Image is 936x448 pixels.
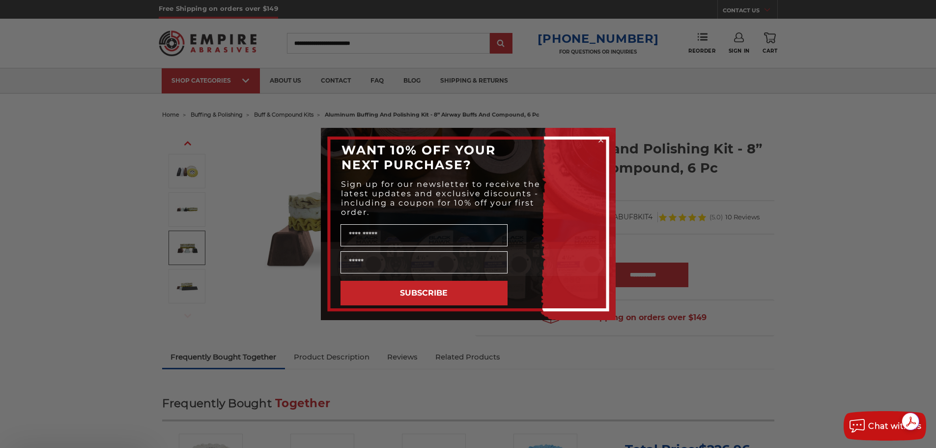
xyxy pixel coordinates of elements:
button: SUBSCRIBE [340,281,508,305]
button: Close dialog [596,135,606,145]
span: Chat with us [868,421,921,431]
input: Email [340,251,508,273]
span: WANT 10% OFF YOUR NEXT PURCHASE? [341,143,496,172]
button: Chat with us [844,411,926,441]
span: Sign up for our newsletter to receive the latest updates and exclusive discounts - including a co... [341,179,540,217]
